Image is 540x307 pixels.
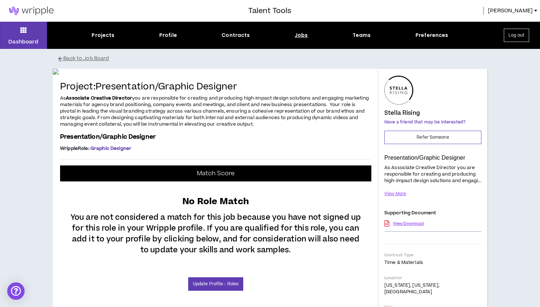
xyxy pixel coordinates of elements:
a: View/Download [393,217,424,230]
h3: Talent Tools [248,5,291,16]
div: Preferences [415,31,448,39]
div: Teams [353,31,371,39]
button: Refer Someone [384,131,481,144]
button: Log out [504,29,529,42]
p: Dashboard [8,38,38,46]
button: Back to Job Board [58,52,493,65]
span: Graphic Designer [90,145,131,152]
a: Update Profile - Roles [188,277,243,291]
p: As Associate Creative Director you are responsible for creating and producing high-impact design ... [384,164,481,185]
span: Wripple Role : [60,145,89,152]
p: Time & Materials [384,259,481,266]
div: Open Intercom Messenger [7,282,25,300]
button: View More [384,188,406,200]
span: [PERSON_NAME] [488,7,533,15]
div: Contracts [222,31,250,39]
h4: Project: Presentation/Graphic Designer [60,82,371,92]
p: [US_STATE], [US_STATE], [GEOGRAPHIC_DATA] [384,282,481,295]
div: Projects [92,31,114,39]
p: No Role Match [182,191,249,208]
strong: Associate Creative Director [66,95,132,101]
img: QE6Y8vH6fb7x6k71gjtCqk1JXhou8FDBDcYnWihA.webp [53,69,379,75]
div: Profile [159,31,177,39]
h4: Stella Rising [384,110,420,116]
p: Match Score [197,170,235,177]
span: you are responsible for creating and producing high-impact design solutions and engaging marketin... [60,95,369,127]
p: Have a friend that may be interested? [384,119,481,126]
span: Presentation/Graphic Designer [60,133,156,141]
p: Presentation/Graphic Designer [384,154,481,161]
p: Contract Type [384,252,481,258]
span: As [60,95,66,101]
p: You are not considered a match for this job because you have not signed up for this role in your ... [67,208,364,256]
p: Location [384,275,481,281]
p: Supporting Document [384,210,436,216]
